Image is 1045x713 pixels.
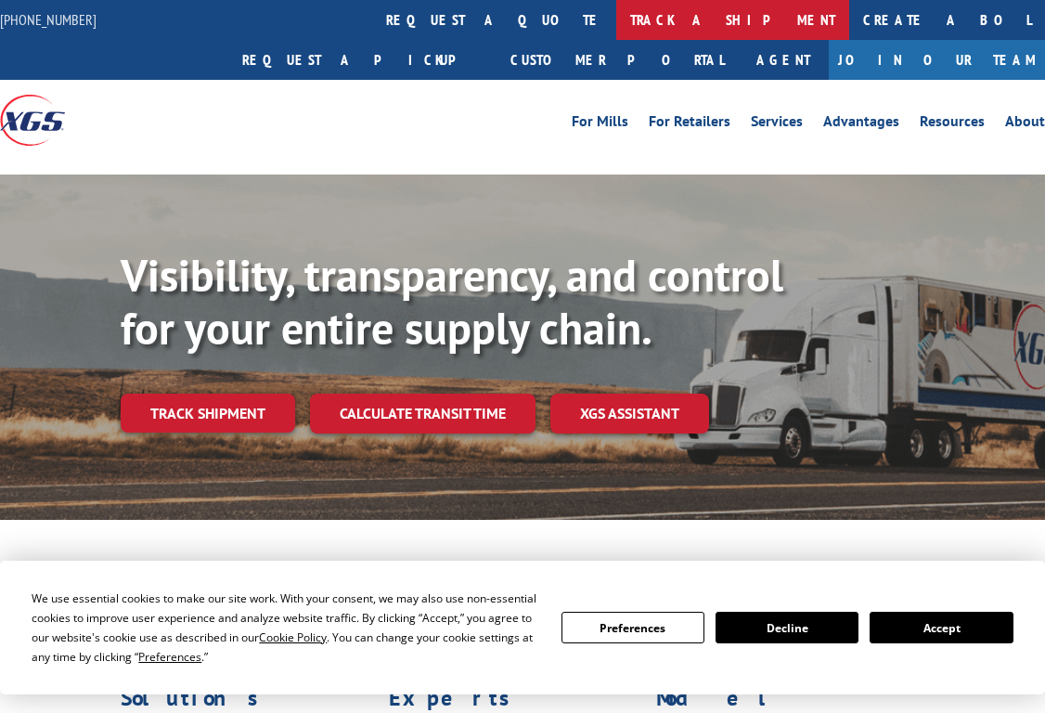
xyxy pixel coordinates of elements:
a: Customer Portal [497,40,738,80]
a: For Mills [572,114,628,135]
div: We use essential cookies to make our site work. With your consent, we may also use non-essential ... [32,589,538,667]
a: About [1005,114,1045,135]
a: Request a pickup [228,40,497,80]
b: Visibility, transparency, and control for your entire supply chain. [121,246,783,357]
button: Accept [870,612,1013,643]
a: Calculate transit time [310,394,535,434]
a: Advantages [823,114,899,135]
button: Preferences [561,612,704,643]
a: For Retailers [649,114,730,135]
a: Services [751,114,803,135]
span: Cookie Policy [259,629,327,645]
a: Join Our Team [829,40,1045,80]
a: XGS ASSISTANT [550,394,709,434]
a: Track shipment [121,394,295,433]
button: Decline [716,612,858,643]
span: Preferences [138,649,201,665]
a: Agent [738,40,829,80]
a: Resources [920,114,985,135]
